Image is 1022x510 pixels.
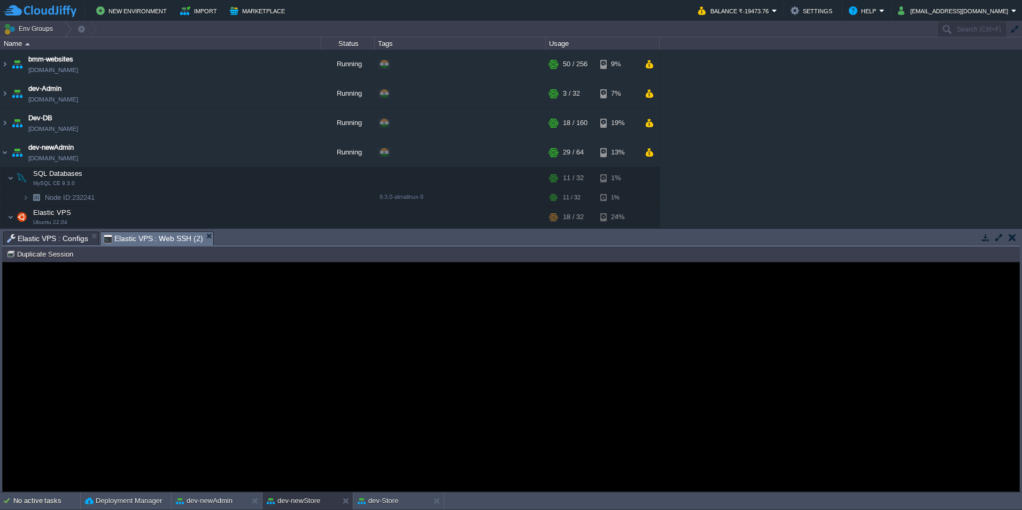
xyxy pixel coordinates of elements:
img: AMDAwAAAACH5BAEAAAAALAAAAAABAAEAAAICRAEAOw== [10,109,25,137]
span: [DOMAIN_NAME] [28,123,78,134]
div: Status [322,37,374,50]
div: 24% [600,206,635,228]
button: Marketplace [230,4,288,17]
span: MySQL CE 9.3.0 [33,180,75,187]
div: 11 / 32 [563,167,584,189]
div: Running [321,138,375,167]
img: AMDAwAAAACH5BAEAAAAALAAAAAABAAEAAAICRAEAOw== [7,206,14,228]
span: Elastic VPS : Configs [7,232,88,245]
div: No active tasks [13,492,80,509]
a: Dev-DB [28,113,52,123]
div: 18 / 160 [563,109,587,137]
div: 9% [600,50,635,79]
button: dev-newAdmin [176,496,233,506]
img: AMDAwAAAACH5BAEAAAAALAAAAAABAAEAAAICRAEAOw== [10,50,25,79]
button: Help [849,4,879,17]
img: AMDAwAAAACH5BAEAAAAALAAAAAABAAEAAAICRAEAOw== [10,79,25,108]
div: Running [321,109,375,137]
div: Name [1,37,321,50]
iframe: chat widget [977,467,1011,499]
span: 232241 [44,193,96,202]
button: Import [180,4,220,17]
div: 1% [600,189,635,206]
img: CloudJiffy [4,4,76,18]
div: 3 / 32 [563,79,580,108]
div: 29 / 64 [563,138,584,167]
button: dev-Store [358,496,398,506]
div: Usage [546,37,659,50]
div: 13% [600,138,635,167]
button: Balance ₹-19473.76 [698,4,772,17]
div: 7% [600,79,635,108]
button: Env Groups [4,21,57,36]
img: AMDAwAAAACH5BAEAAAAALAAAAAABAAEAAAICRAEAOw== [29,189,44,206]
span: Elastic VPS [32,208,73,217]
span: Ubuntu 22.04 [33,219,67,226]
button: New Environment [96,4,170,17]
img: AMDAwAAAACH5BAEAAAAALAAAAAABAAEAAAICRAEAOw== [1,50,9,79]
img: AMDAwAAAACH5BAEAAAAALAAAAAABAAEAAAICRAEAOw== [1,138,9,167]
div: Running [321,79,375,108]
button: Deployment Manager [85,496,162,506]
img: AMDAwAAAACH5BAEAAAAALAAAAAABAAEAAAICRAEAOw== [14,167,29,189]
img: AMDAwAAAACH5BAEAAAAALAAAAAABAAEAAAICRAEAOw== [10,138,25,167]
span: Elastic VPS : Web SSH (2) [104,232,203,245]
a: SQL DatabasesMySQL CE 9.3.0 [32,169,84,177]
a: Elastic VPSUbuntu 22.04 [32,208,73,217]
a: bmm-websites [28,54,73,65]
div: 19% [600,109,635,137]
img: AMDAwAAAACH5BAEAAAAALAAAAAABAAEAAAICRAEAOw== [1,79,9,108]
div: Tags [375,37,545,50]
span: [DOMAIN_NAME] [28,65,78,75]
img: AMDAwAAAACH5BAEAAAAALAAAAAABAAEAAAICRAEAOw== [1,109,9,137]
span: 9.3.0-almalinux-9 [380,194,423,200]
span: [DOMAIN_NAME] [28,153,78,164]
img: AMDAwAAAACH5BAEAAAAALAAAAAABAAEAAAICRAEAOw== [14,206,29,228]
div: 18 / 32 [563,206,584,228]
div: 11 / 32 [563,189,580,206]
div: Running [321,50,375,79]
button: Duplicate Session [6,249,76,259]
a: dev-newAdmin [28,142,74,153]
a: dev-Admin [28,83,61,94]
button: [EMAIL_ADDRESS][DOMAIN_NAME] [898,4,1011,17]
span: SQL Databases [32,169,84,178]
img: AMDAwAAAACH5BAEAAAAALAAAAAABAAEAAAICRAEAOw== [7,167,14,189]
span: [DOMAIN_NAME] [28,94,78,105]
div: 50 / 256 [563,50,587,79]
a: Node ID:232241 [44,193,96,202]
span: Node ID: [45,194,72,202]
img: AMDAwAAAACH5BAEAAAAALAAAAAABAAEAAAICRAEAOw== [22,189,29,206]
button: Settings [791,4,835,17]
img: AMDAwAAAACH5BAEAAAAALAAAAAABAAEAAAICRAEAOw== [25,43,30,45]
div: 1% [600,167,635,189]
button: dev-newStore [267,496,320,506]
